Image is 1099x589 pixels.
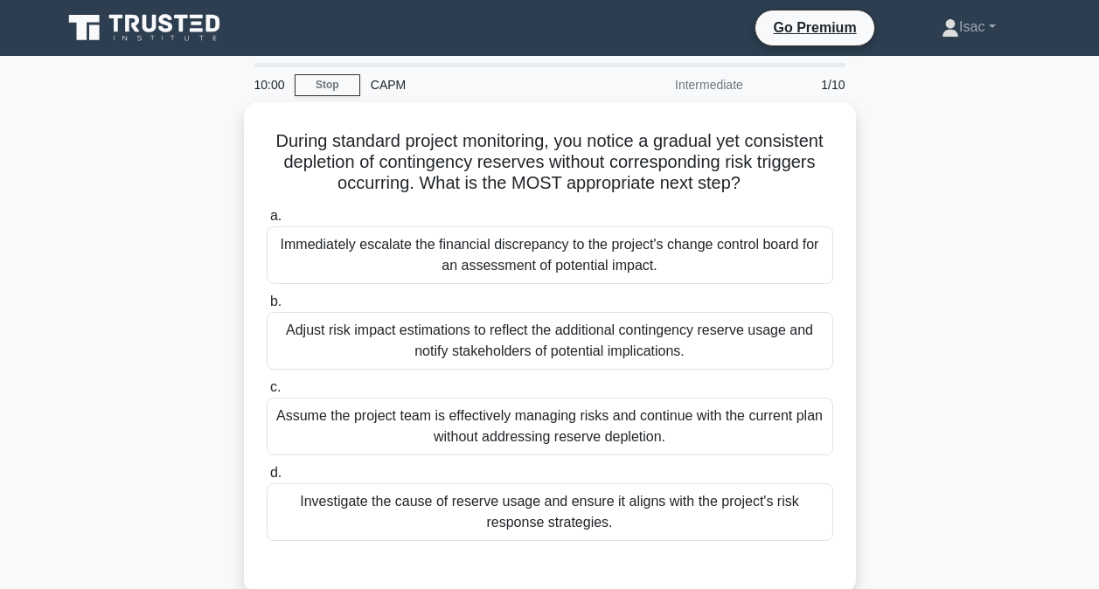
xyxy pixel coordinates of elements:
span: b. [270,294,282,308]
h5: During standard project monitoring, you notice a gradual yet consistent depletion of contingency ... [265,130,835,195]
span: a. [270,208,282,223]
div: 10:00 [244,67,295,102]
div: Immediately escalate the financial discrepancy to the project's change control board for an asses... [267,226,833,284]
div: 1/10 [754,67,856,102]
div: Assume the project team is effectively managing risks and continue with the current plan without ... [267,398,833,455]
a: Stop [295,74,360,96]
div: Intermediate [601,67,754,102]
div: CAPM [360,67,601,102]
div: Investigate the cause of reserve usage and ensure it aligns with the project's risk response stra... [267,483,833,541]
span: c. [270,379,281,394]
a: Isac [900,10,1037,45]
span: d. [270,465,282,480]
div: Adjust risk impact estimations to reflect the additional contingency reserve usage and notify sta... [267,312,833,370]
a: Go Premium [762,17,866,38]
